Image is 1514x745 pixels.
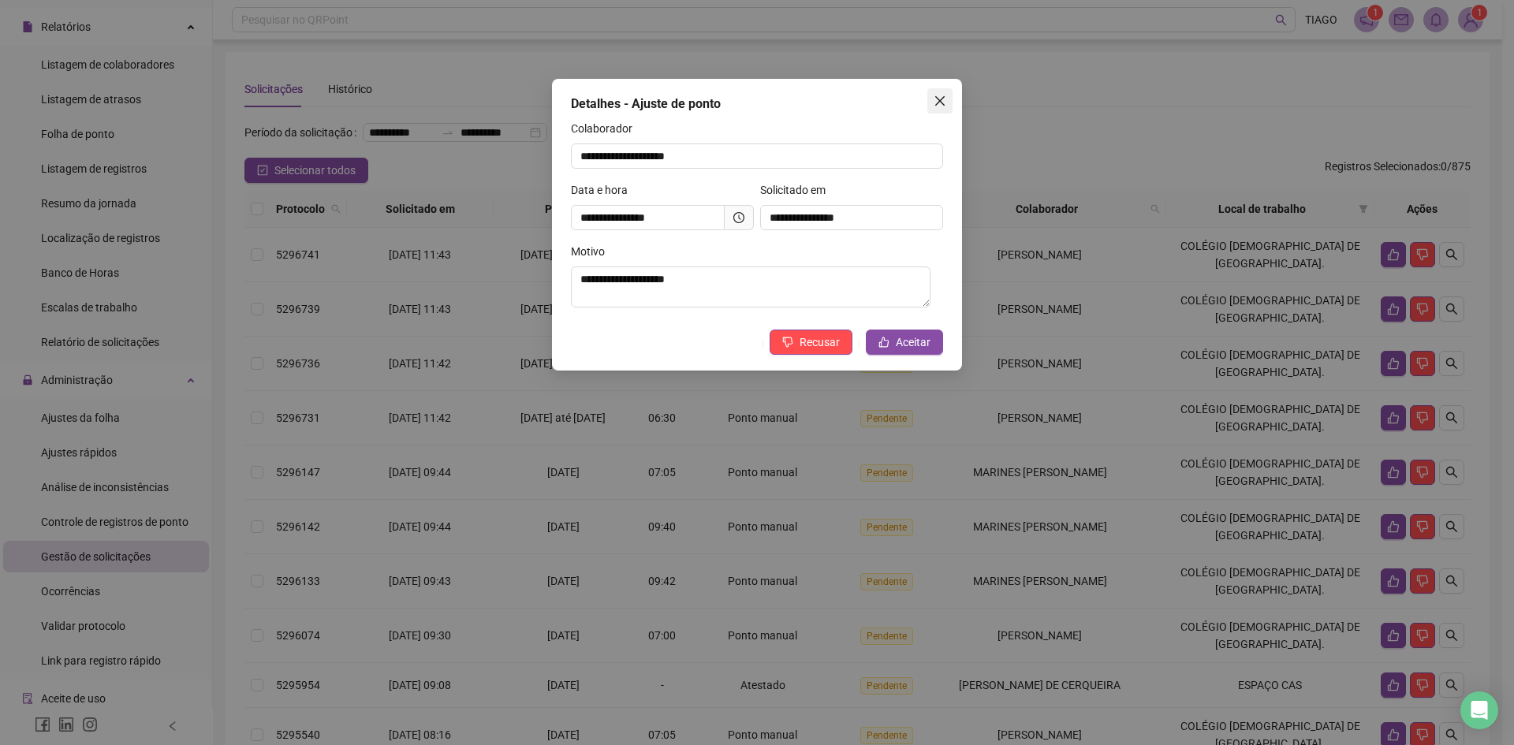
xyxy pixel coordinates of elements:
div: Open Intercom Messenger [1460,691,1498,729]
span: clock-circle [733,212,744,223]
button: Close [927,88,953,114]
span: Recusar [800,333,840,351]
label: Motivo [571,243,615,260]
span: dislike [782,337,793,348]
span: Aceitar [896,333,930,351]
button: Aceitar [866,330,943,355]
label: Colaborador [571,120,643,137]
label: Data e hora [571,181,638,199]
div: Detalhes - Ajuste de ponto [571,95,943,114]
span: like [878,337,889,348]
button: Recusar [770,330,852,355]
label: Solicitado em [760,181,836,199]
span: close [934,95,946,107]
